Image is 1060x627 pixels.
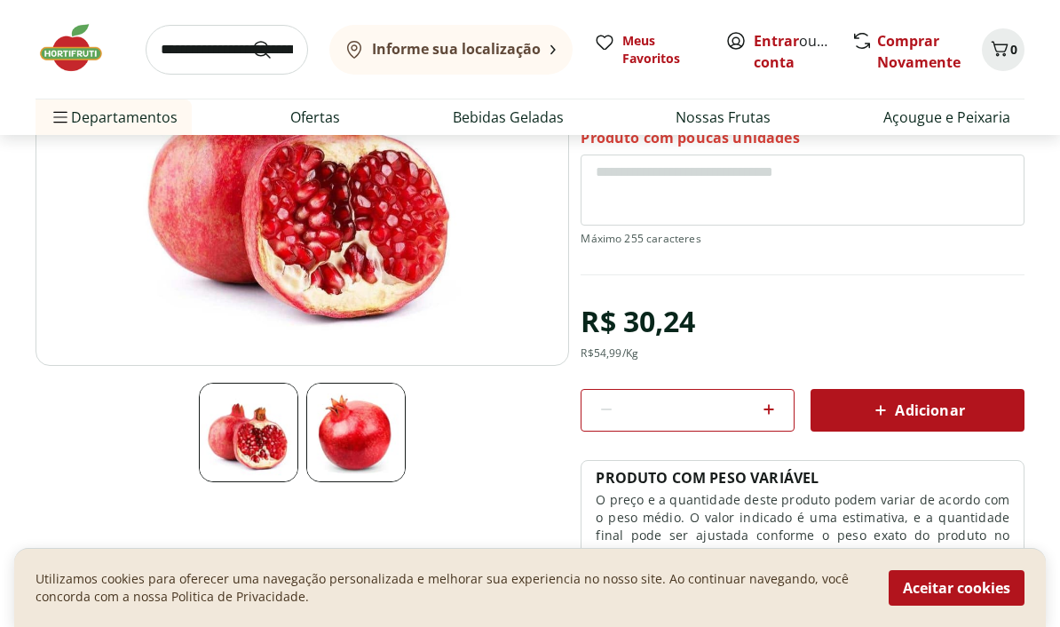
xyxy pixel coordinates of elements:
[596,491,1009,562] p: O preço e a quantidade deste produto podem variar de acordo com o peso médio. O valor indicado é ...
[870,400,964,421] span: Adicionar
[754,31,851,72] a: Criar conta
[596,468,819,488] p: PRODUTO COM PESO VARIÁVEL
[372,39,541,59] b: Informe sua localização
[889,570,1024,606] button: Aceitar cookies
[50,96,71,139] button: Menu
[811,389,1024,432] button: Adicionar
[581,346,638,361] div: R$ 54,99 /Kg
[36,570,867,606] p: Utilizamos cookies para oferecer uma navegação personalizada e melhorar sua experiencia no nosso ...
[883,107,1010,128] a: Açougue e Peixaria
[453,107,564,128] a: Bebidas Geladas
[594,32,704,67] a: Meus Favoritos
[754,30,833,73] span: ou
[290,107,340,128] a: Ofertas
[199,383,298,482] img: Principal
[36,21,124,75] img: Hortifruti
[146,25,308,75] input: search
[50,96,178,139] span: Departamentos
[982,28,1024,71] button: Carrinho
[1010,41,1017,58] span: 0
[622,32,704,67] span: Meus Favoritos
[754,31,799,51] a: Entrar
[251,39,294,60] button: Submit Search
[329,25,573,75] button: Informe sua localização
[581,128,799,147] p: Produto com poucas unidades
[581,297,695,346] div: R$ 30,24
[877,31,961,72] a: Comprar Novamente
[676,107,771,128] a: Nossas Frutas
